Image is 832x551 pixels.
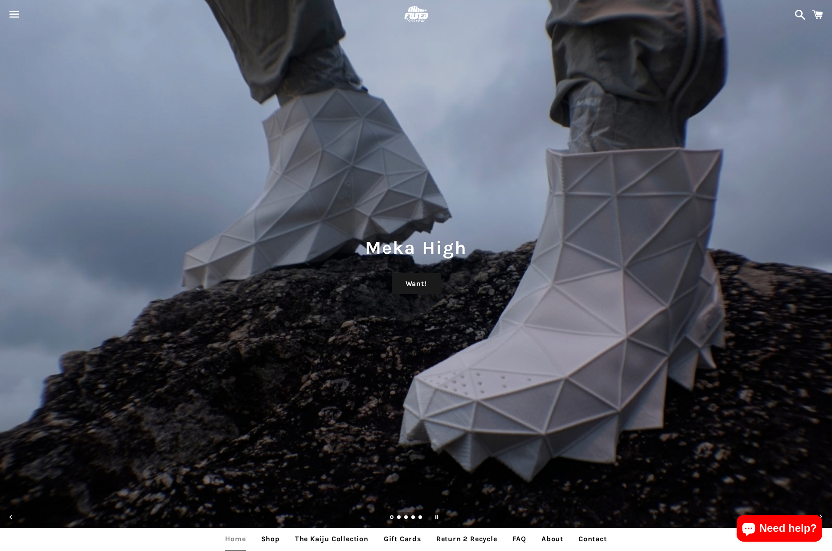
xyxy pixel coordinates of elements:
[1,507,21,527] button: Previous slide
[430,528,504,550] a: Return 2 Recycle
[506,528,533,550] a: FAQ
[427,507,447,527] button: Pause slideshow
[397,516,402,520] a: Load slide 2
[392,273,441,294] a: Want!
[288,528,375,550] a: The Kaiju Collection
[411,516,416,520] a: Load slide 4
[254,528,287,550] a: Shop
[377,528,428,550] a: Gift Cards
[390,516,394,520] a: Slide 1, current
[418,516,423,520] a: Load slide 5
[9,235,823,261] h1: Meka High
[218,528,252,550] a: Home
[734,515,825,544] inbox-online-store-chat: Shopify online store chat
[404,516,409,520] a: Load slide 3
[535,528,570,550] a: About
[811,507,831,527] button: Next slide
[572,528,614,550] a: Contact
